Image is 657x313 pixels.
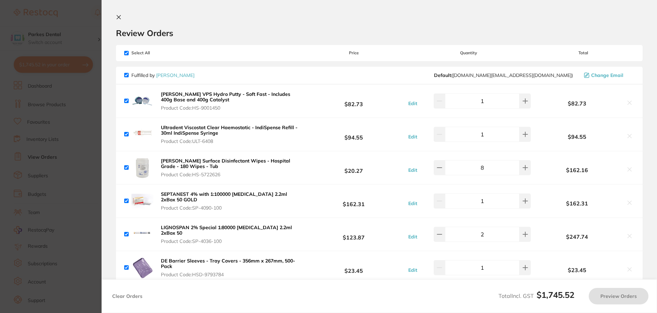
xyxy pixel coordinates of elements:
span: Total Incl. GST [498,292,574,299]
img: ZWdxOHdscg [131,90,153,112]
span: Total [532,51,634,55]
button: [PERSON_NAME] Surface Disinfectant Wipes - Hospital Grade - 180 Wipes - Tub Product Code:HS-5722626 [159,158,303,178]
b: [PERSON_NAME] VPS Hydro Putty - Soft Fast - Includes 400g Base and 400g Catalyst [161,91,290,103]
button: Edit [406,100,419,107]
b: $82.73 [303,94,404,107]
b: $23.45 [532,267,622,273]
button: Change Email [582,72,634,78]
img: bzd4Y3Y0Yw [131,157,153,179]
b: $20.27 [303,161,404,174]
span: Product Code: HS-9001450 [161,105,301,111]
b: $94.55 [303,128,404,141]
span: Select All [124,51,193,55]
b: $82.73 [532,100,622,107]
button: SEPTANEST 4% with 1:100000 [MEDICAL_DATA] 2.2ml 2xBox 50 GOLD Product Code:SP-4090-100 [159,191,303,211]
span: Product Code: HSD-9793784 [161,272,301,277]
h2: Review Orders [116,28,643,38]
b: $162.16 [532,167,622,173]
span: Product Code: SP-4090-100 [161,205,301,211]
b: $94.55 [532,134,622,140]
b: SEPTANEST 4% with 1:100000 [MEDICAL_DATA] 2.2ml 2xBox 50 GOLD [161,191,287,203]
button: Edit [406,134,419,140]
b: $23.45 [303,261,404,274]
button: Ultradent Viscostat Clear Haemostatic - IndiSpense Refill - 30ml IndiSpense Syringe Product Code:... [159,124,303,144]
b: [PERSON_NAME] Surface Disinfectant Wipes - Hospital Grade - 180 Wipes - Tub [161,158,290,169]
b: LIGNOSPAN 2% Special 1:80000 [MEDICAL_DATA] 2.2ml 2xBox 50 [161,224,292,236]
button: [PERSON_NAME] VPS Hydro Putty - Soft Fast - Includes 400g Base and 400g Catalyst Product Code:HS-... [159,91,303,111]
img: aGF6ZmxzYw [131,223,153,245]
button: Clear Orders [110,288,144,304]
span: Product Code: HS-5722626 [161,172,301,177]
a: [PERSON_NAME] [156,72,195,78]
span: customer.care@henryschein.com.au [434,72,573,78]
span: Product Code: ULT-6408 [161,138,301,144]
b: $1,745.52 [537,290,574,300]
b: $162.31 [303,194,404,207]
img: cm5qdGRiMA [131,123,153,145]
button: Edit [406,267,419,273]
img: MzN0aGdmbQ [131,190,153,212]
b: $162.31 [532,200,622,206]
img: aWU3dHI0bA [131,257,153,279]
b: Default [434,72,451,78]
span: Quantity [405,51,532,55]
button: Preview Orders [589,288,648,304]
p: Fulfilled by [131,72,195,78]
b: $123.87 [303,228,404,241]
button: Edit [406,234,419,240]
span: Product Code: SP-4036-100 [161,238,301,244]
button: LIGNOSPAN 2% Special 1:80000 [MEDICAL_DATA] 2.2ml 2xBox 50 Product Code:SP-4036-100 [159,224,303,244]
span: Price [303,51,404,55]
b: $247.74 [532,234,622,240]
button: Edit [406,200,419,206]
button: DE Barrier Sleeves - Tray Covers - 356mm x 267mm, 500-Pack Product Code:HSD-9793784 [159,258,303,278]
button: Edit [406,167,419,173]
b: DE Barrier Sleeves - Tray Covers - 356mm x 267mm, 500-Pack [161,258,295,269]
span: Change Email [591,72,623,78]
b: Ultradent Viscostat Clear Haemostatic - IndiSpense Refill - 30ml IndiSpense Syringe [161,124,297,136]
